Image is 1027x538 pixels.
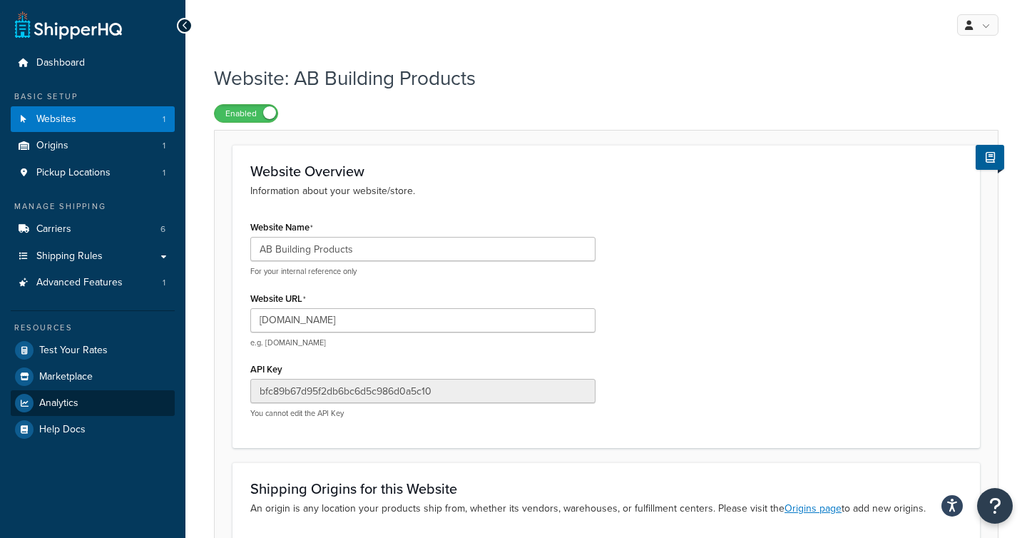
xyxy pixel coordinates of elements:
[250,408,596,419] p: You cannot edit the API Key
[36,113,76,126] span: Websites
[11,201,175,213] div: Manage Shipping
[36,167,111,179] span: Pickup Locations
[11,160,175,186] a: Pickup Locations1
[39,345,108,357] span: Test Your Rates
[250,481,962,497] h3: Shipping Origins for this Website
[250,379,596,403] input: XDL713J089NBV22
[36,57,85,69] span: Dashboard
[977,488,1013,524] button: Open Resource Center
[36,223,71,235] span: Carriers
[214,64,981,92] h1: Website: AB Building Products
[250,163,962,179] h3: Website Overview
[11,216,175,243] a: Carriers6
[11,160,175,186] li: Pickup Locations
[160,223,165,235] span: 6
[250,364,282,375] label: API Key
[11,216,175,243] li: Carriers
[36,250,103,263] span: Shipping Rules
[250,293,306,305] label: Website URL
[11,133,175,159] li: Origins
[11,322,175,334] div: Resources
[976,145,1004,170] button: Show Help Docs
[250,266,596,277] p: For your internal reference only
[250,337,596,348] p: e.g. [DOMAIN_NAME]
[39,371,93,383] span: Marketplace
[11,270,175,296] a: Advanced Features1
[11,337,175,363] a: Test Your Rates
[163,113,165,126] span: 1
[163,167,165,179] span: 1
[39,424,86,436] span: Help Docs
[11,270,175,296] li: Advanced Features
[11,364,175,390] a: Marketplace
[36,277,123,289] span: Advanced Features
[11,417,175,442] a: Help Docs
[11,390,175,416] a: Analytics
[163,140,165,152] span: 1
[39,397,78,410] span: Analytics
[11,243,175,270] a: Shipping Rules
[250,222,313,233] label: Website Name
[11,133,175,159] a: Origins1
[250,183,962,199] p: Information about your website/store.
[215,105,277,122] label: Enabled
[163,277,165,289] span: 1
[11,106,175,133] a: Websites1
[11,106,175,133] li: Websites
[11,91,175,103] div: Basic Setup
[11,50,175,76] a: Dashboard
[250,501,962,517] p: An origin is any location your products ship from, whether its vendors, warehouses, or fulfillmen...
[785,501,842,516] a: Origins page
[36,140,68,152] span: Origins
